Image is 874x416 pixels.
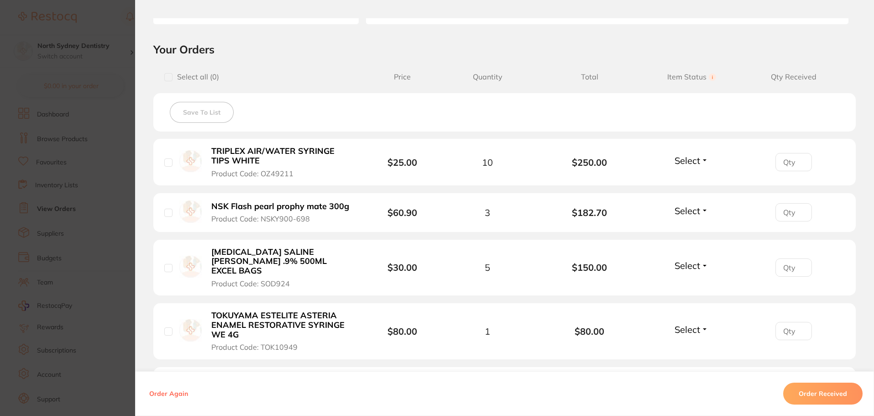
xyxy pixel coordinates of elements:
[179,319,202,342] img: TOKUYAMA ESTELITE ASTERIA ENAMEL RESTORATIVE SYRINGE WE 4G
[672,324,711,335] button: Select
[743,73,845,81] span: Qty Received
[482,157,493,168] span: 10
[775,153,812,171] input: Qty
[675,205,700,216] span: Select
[211,247,352,276] b: [MEDICAL_DATA] SALINE [PERSON_NAME] .9% 500ML EXCEL BAGS
[179,200,202,223] img: NSK Flash pearl prophy mate 300g
[211,169,293,178] span: Product Code: OZ49211
[211,279,290,288] span: Product Code: SOD924
[209,146,355,178] button: TRIPLEX AIR/WATER SYRINGE TIPS WHITE Product Code: OZ49211
[211,311,352,339] b: TOKUYAMA ESTELITE ASTERIA ENAMEL RESTORATIVE SYRINGE WE 4G
[170,102,234,123] button: Save To List
[485,262,490,273] span: 5
[675,155,700,166] span: Select
[368,73,436,81] span: Price
[147,390,191,398] button: Order Again
[539,326,641,337] b: $80.00
[209,311,355,352] button: TOKUYAMA ESTELITE ASTERIA ENAMEL RESTORATIVE SYRINGE WE 4G Product Code: TOK10949
[387,207,417,218] b: $60.90
[539,73,641,81] span: Total
[672,260,711,271] button: Select
[387,157,417,168] b: $25.00
[179,256,202,278] img: SODIUM CHLORIDE SALINE B.BRAUN .9% 500ML EXCEL BAGS
[153,42,856,56] h2: Your Orders
[211,215,310,223] span: Product Code: NSKY900-698
[387,326,417,337] b: $80.00
[775,258,812,277] input: Qty
[387,262,417,273] b: $30.00
[775,203,812,221] input: Qty
[783,383,863,405] button: Order Received
[485,326,490,337] span: 1
[209,247,355,288] button: [MEDICAL_DATA] SALINE [PERSON_NAME] .9% 500ML EXCEL BAGS Product Code: SOD924
[211,147,352,165] b: TRIPLEX AIR/WATER SYRINGE TIPS WHITE
[539,262,641,273] b: $150.00
[211,343,298,351] span: Product Code: TOK10949
[675,324,700,335] span: Select
[641,73,743,81] span: Item Status
[675,260,700,271] span: Select
[485,207,490,218] span: 3
[539,157,641,168] b: $250.00
[209,201,355,224] button: NSK Flash pearl prophy mate 300g Product Code: NSKY900-698
[672,155,711,166] button: Select
[436,73,539,81] span: Quantity
[672,205,711,216] button: Select
[179,150,202,173] img: TRIPLEX AIR/WATER SYRINGE TIPS WHITE
[173,73,219,81] span: Select all ( 0 )
[775,322,812,340] input: Qty
[539,207,641,218] b: $182.70
[211,202,349,211] b: NSK Flash pearl prophy mate 300g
